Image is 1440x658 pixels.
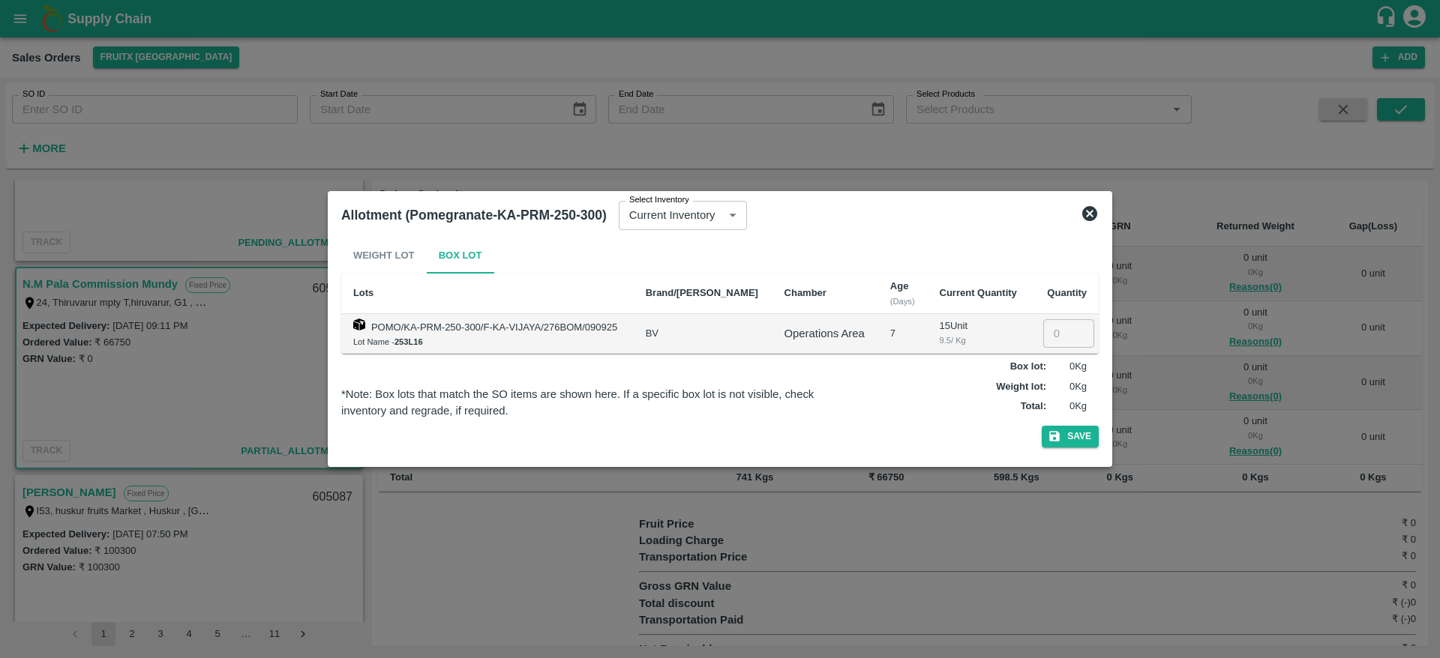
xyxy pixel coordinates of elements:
td: 7 [878,314,928,354]
b: Allotment (Pomegranate-KA-PRM-250-300) [341,208,607,223]
div: Lot Name - [353,335,622,348]
b: Chamber [784,287,826,298]
td: BV [634,314,772,354]
label: Select Inventory [629,194,689,206]
p: 0 Kg [1049,399,1087,414]
p: Current Inventory [629,207,715,223]
b: Lots [353,287,373,298]
b: Brand/[PERSON_NAME] [646,287,758,298]
td: 15 Unit [928,314,1030,354]
button: Box Lot [427,238,494,274]
b: Quantity [1047,287,1087,298]
p: 0 Kg [1049,360,1087,374]
p: 0 Kg [1049,380,1087,394]
div: *Note: Box lots that match the SO items are shown here. If a specific box lot is not visible, che... [341,386,846,420]
label: Weight lot : [996,380,1046,394]
b: 253L16 [394,337,423,346]
input: 0 [1043,319,1094,348]
b: Age [890,280,909,292]
td: POMO/KA-PRM-250-300/F-KA-VIJAYA/276BOM/090925 [341,314,634,354]
label: Total : [1021,399,1046,414]
div: (Days) [890,295,916,308]
img: box [353,319,365,330]
div: Operations Area [784,325,866,342]
button: Save [1042,426,1099,447]
b: Current Quantity [940,287,1017,298]
label: Box lot : [1010,360,1046,374]
div: 9.5 / Kg [940,333,1018,347]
